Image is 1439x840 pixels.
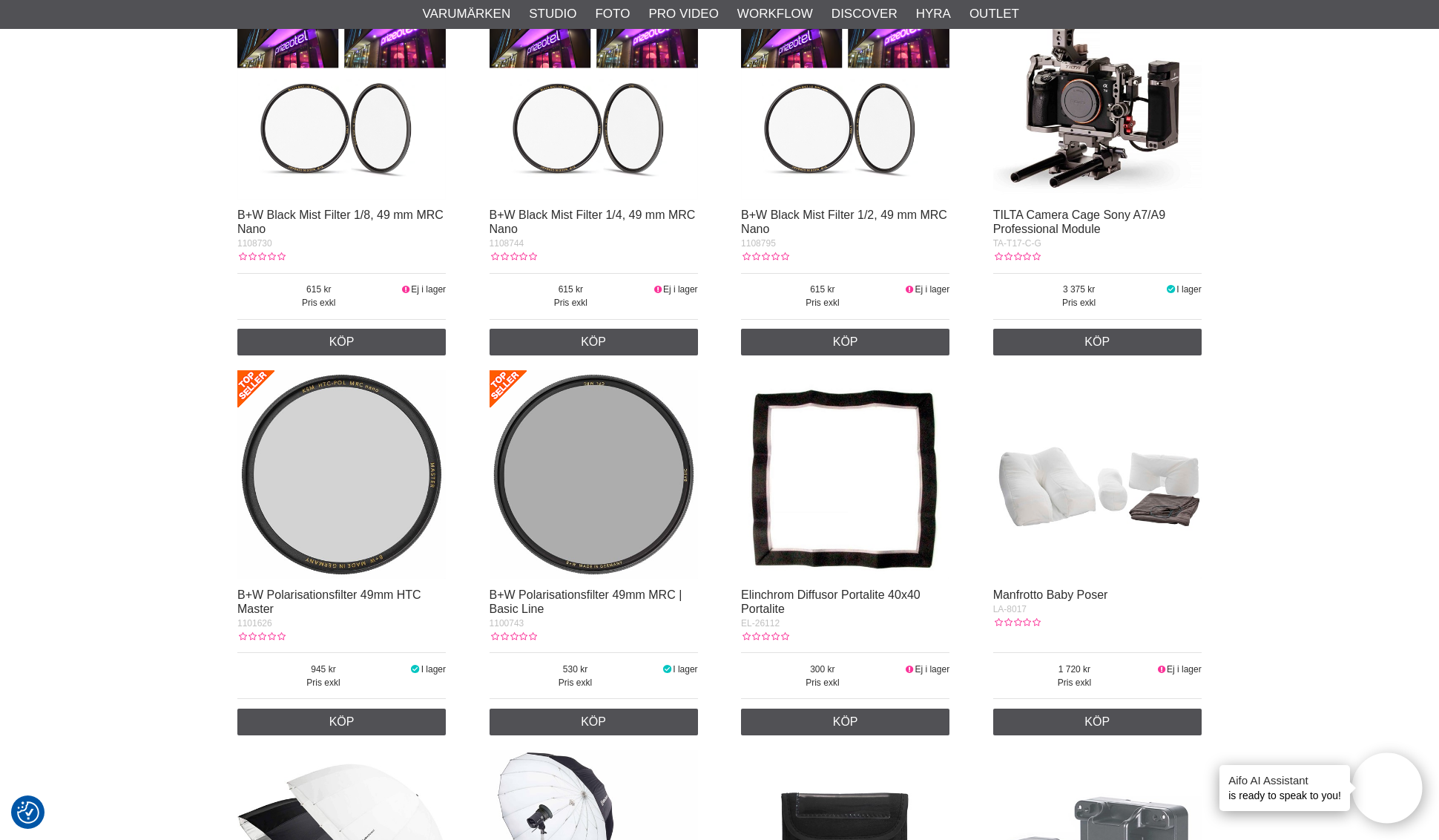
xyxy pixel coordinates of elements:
[915,284,949,295] span: Ej i lager
[1156,664,1167,675] i: Ej i lager
[741,618,780,629] span: EL-26112
[490,709,698,735] a: Köp
[993,676,1156,689] span: Pris exkl
[652,284,663,295] i: Ej i lager
[17,799,39,826] button: Samtyckesinställningar
[490,618,524,629] span: 1100743
[237,709,446,735] a: Köp
[993,604,1027,614] span: LA-8017
[1167,664,1202,675] span: Ej i lager
[237,663,409,676] span: 945
[1228,772,1341,788] h4: Aifo AI Assistant
[490,250,537,263] div: Kundbetyg: 0
[993,238,1041,249] span: TA-T17-C-G
[993,209,1165,235] a: TILTA Camera Cage Sony A7/A9 Professional Module
[741,709,949,735] a: Köp
[993,616,1041,629] div: Kundbetyg: 0
[993,663,1156,676] span: 1 720
[401,284,412,295] i: Ej i lager
[904,664,915,675] i: Ej i lager
[993,296,1165,309] span: Pris exkl
[993,588,1108,601] a: Manfrotto Baby Poser
[904,284,915,295] i: Ej i lager
[741,588,921,615] a: Elinchrom Diffusor Portalite 40x40 Portalite
[237,250,285,263] div: Kundbetyg: 0
[915,664,949,675] span: Ej i lager
[741,283,904,296] span: 615
[409,664,421,675] i: I lager
[1176,284,1201,295] span: I lager
[237,588,421,615] a: B+W Polarisationsfilter 49mm HTC Master
[993,250,1041,263] div: Kundbetyg: 0
[969,4,1019,24] a: Outlet
[237,283,401,296] span: 615
[411,284,446,295] span: Ej i lager
[237,630,285,643] div: Kundbetyg: 0
[648,4,718,24] a: Pro Video
[17,801,39,824] img: Revisit consent button
[663,284,698,295] span: Ej i lager
[741,238,776,249] span: 1108795
[490,370,698,579] img: B+W Polarisationsfilter 49mm MRC | Basic Line
[741,250,788,263] div: Kundbetyg: 0
[490,663,662,676] span: 530
[1165,284,1177,295] i: I lager
[741,296,904,309] span: Pris exkl
[490,283,653,296] span: 615
[741,329,949,355] a: Köp
[421,664,446,675] span: I lager
[661,664,673,675] i: I lager
[595,4,630,24] a: Foto
[237,209,444,235] a: B+W Black Mist Filter 1/8, 49 mm MRC Nano
[490,209,696,235] a: B+W Black Mist Filter 1/4, 49 mm MRC Nano
[993,709,1202,735] a: Köp
[237,296,401,309] span: Pris exkl
[237,238,272,249] span: 1108730
[529,4,576,24] a: Studio
[741,663,904,676] span: 300
[490,329,698,355] a: Köp
[237,618,272,629] span: 1101626
[993,370,1202,579] img: Manfrotto Baby Poser
[490,238,524,249] span: 1108744
[1219,765,1350,811] div: is ready to speak to you!
[237,676,409,689] span: Pris exkl
[832,4,898,24] a: Discover
[490,296,653,309] span: Pris exkl
[993,283,1165,296] span: 3 375
[490,588,682,615] a: B+W Polarisationsfilter 49mm MRC | Basic Line
[741,676,904,689] span: Pris exkl
[741,370,949,579] img: Elinchrom Diffusor Portalite 40x40 Portalite
[490,630,537,643] div: Kundbetyg: 0
[237,370,446,579] img: B+W Polarisationsfilter 49mm HTC Master
[741,630,788,643] div: Kundbetyg: 0
[993,329,1202,355] a: Köp
[237,329,446,355] a: Köp
[737,4,813,24] a: Workflow
[490,676,662,689] span: Pris exkl
[673,664,697,675] span: I lager
[741,209,947,235] a: B+W Black Mist Filter 1/2, 49 mm MRC Nano
[423,4,511,24] a: Varumärken
[916,4,951,24] a: Hyra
